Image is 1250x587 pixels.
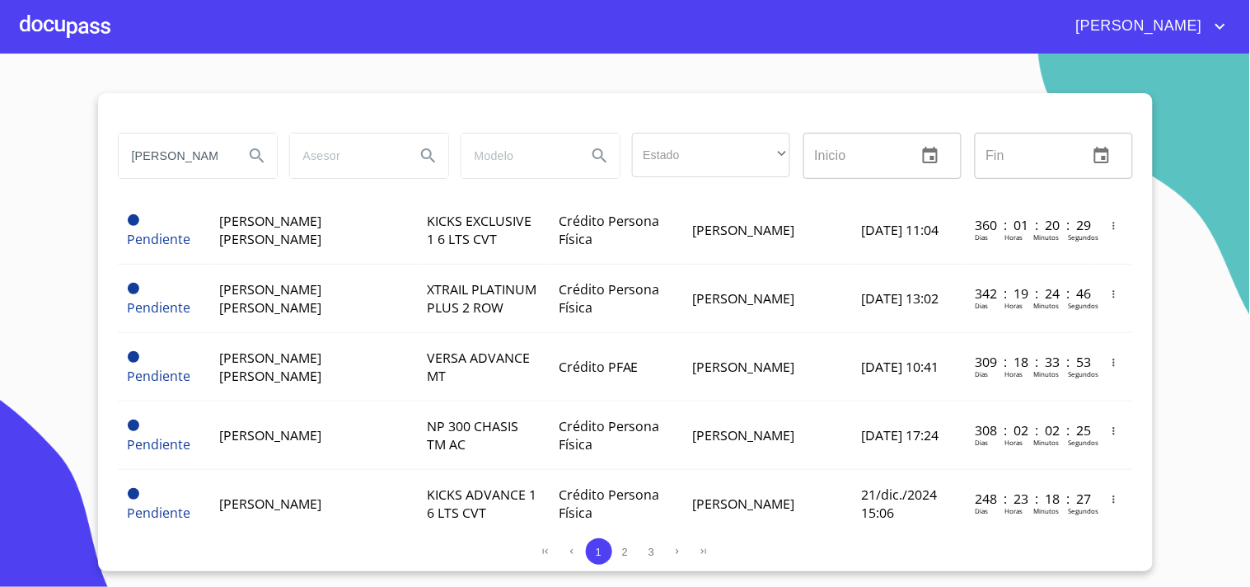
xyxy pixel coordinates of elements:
span: Pendiente [128,435,191,453]
p: 342 : 19 : 24 : 46 [975,284,1086,303]
p: 309 : 18 : 33 : 53 [975,353,1086,371]
p: Dias [975,506,988,515]
span: Crédito Persona Física [559,486,660,522]
p: 308 : 02 : 02 : 25 [975,421,1086,439]
p: Minutos [1033,369,1059,378]
p: 360 : 01 : 20 : 29 [975,216,1086,234]
p: Minutos [1033,438,1059,447]
p: Dias [975,438,988,447]
span: [PERSON_NAME] [692,358,794,376]
p: Minutos [1033,232,1059,242]
span: [DATE] 13:02 [861,289,939,308]
span: XTRAIL PLATINUM PLUS 2 ROW [427,280,536,317]
button: Search [237,136,277,176]
p: Dias [975,232,988,242]
p: Dias [975,369,988,378]
button: 1 [586,538,612,565]
p: Segundos [1068,506,1098,515]
span: 3 [648,546,654,558]
p: Minutos [1033,506,1059,515]
input: search [290,134,402,178]
span: [DATE] 11:04 [861,221,939,239]
p: Horas [1004,506,1023,515]
p: Segundos [1068,301,1098,310]
span: KICKS EXCLUSIVE 1 6 LTS CVT [427,212,531,248]
span: Crédito Persona Física [559,212,660,248]
span: 1 [596,546,602,558]
span: [PERSON_NAME] [PERSON_NAME] [219,349,321,385]
span: [PERSON_NAME] [1064,13,1210,40]
p: Segundos [1068,369,1098,378]
span: Pendiente [128,367,191,385]
span: [PERSON_NAME] [219,426,321,444]
span: [PERSON_NAME] [692,221,794,239]
span: [PERSON_NAME] [PERSON_NAME] [219,280,321,317]
span: NP 300 CHASIS TM AC [427,417,518,453]
span: Pendiente [128,488,139,500]
span: [PERSON_NAME] [219,495,321,513]
input: search [461,134,574,178]
p: 248 : 23 : 18 : 27 [975,490,1086,508]
button: 2 [612,538,639,565]
p: Dias [975,301,988,310]
button: account of current user [1064,13,1230,40]
p: Horas [1004,232,1023,242]
span: Pendiente [128,230,191,248]
p: Horas [1004,438,1023,447]
span: Pendiente [128,283,139,294]
span: [DATE] 17:24 [861,426,939,444]
span: [PERSON_NAME] [PERSON_NAME] [219,212,321,248]
span: Crédito PFAE [559,358,639,376]
span: 2 [622,546,628,558]
div: ​ [632,133,790,177]
span: Pendiente [128,351,139,363]
span: 21/dic./2024 15:06 [861,486,937,522]
span: Pendiente [128,298,191,317]
span: Crédito Persona Física [559,417,660,453]
p: Segundos [1068,438,1098,447]
span: [PERSON_NAME] [692,289,794,308]
span: [DATE] 10:41 [861,358,939,376]
span: Pendiente [128,214,139,226]
button: Search [409,136,448,176]
span: Crédito Persona Física [559,280,660,317]
p: Segundos [1068,232,1098,242]
span: [PERSON_NAME] [692,495,794,513]
span: [PERSON_NAME] [692,426,794,444]
span: KICKS ADVANCE 1 6 LTS CVT [427,486,536,522]
span: VERSA ADVANCE MT [427,349,530,385]
span: Pendiente [128,420,139,431]
input: search [119,134,231,178]
p: Horas [1004,369,1023,378]
span: Pendiente [128,504,191,522]
p: Minutos [1033,301,1059,310]
p: Horas [1004,301,1023,310]
button: 3 [639,538,665,565]
button: Search [580,136,620,176]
